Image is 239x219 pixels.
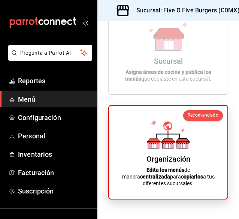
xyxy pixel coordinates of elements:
[82,19,88,25] button: open_drawer_menu
[18,94,91,104] span: Menú
[118,166,218,187] p: de manera para a tus diferentes sucursales.
[20,49,81,57] span: Pregunta a Parrot AI
[18,168,91,178] span: Facturación
[125,69,211,82] strong: Asigna áreas de cocina y publica los menús
[118,69,219,82] p: que copiaste en esta sucursal.
[5,54,92,62] a: Pregunta a Parrot AI
[188,112,218,118] span: Recomendado
[18,149,91,159] span: Inventarios
[154,57,183,66] div: Sucursal
[140,174,170,180] strong: centralizada
[18,186,91,196] span: Suscripción
[146,167,184,173] strong: Edita los menús
[8,45,92,61] button: Pregunta a Parrot AI
[181,174,203,180] strong: copiarlos
[18,76,91,86] span: Reportes
[18,131,91,141] span: Personal
[18,112,91,123] span: Configuración
[146,154,190,163] div: Organización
